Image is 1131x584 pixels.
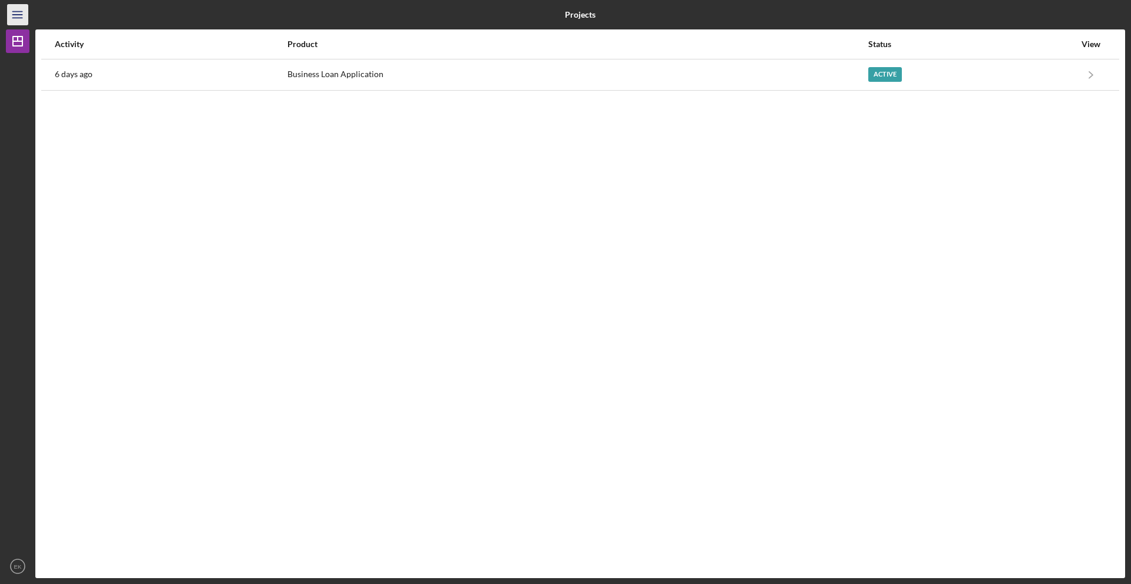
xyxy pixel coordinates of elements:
text: EK [14,563,22,570]
div: Active [868,67,902,82]
button: EK [6,555,29,578]
b: Projects [565,10,596,19]
div: Business Loan Application [287,60,868,89]
div: Activity [55,39,286,49]
time: 2025-08-13 18:09 [55,69,92,79]
div: View [1076,39,1106,49]
div: Status [868,39,1075,49]
div: Product [287,39,868,49]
